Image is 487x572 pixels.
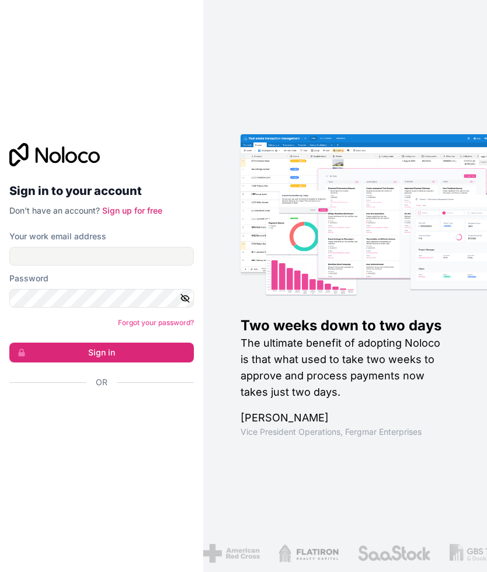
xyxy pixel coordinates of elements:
[241,410,450,426] h1: [PERSON_NAME]
[203,544,259,563] img: /assets/american-red-cross-BAupjrZR.png
[9,247,194,266] input: Email address
[241,335,450,400] h2: The ultimate benefit of adopting Noloco is that what used to take two weeks to approve and proces...
[96,376,107,388] span: Or
[9,273,48,284] label: Password
[9,289,194,308] input: Password
[241,426,450,438] h1: Vice President Operations , Fergmar Enterprises
[102,205,162,215] a: Sign up for free
[9,343,194,362] button: Sign in
[357,544,431,563] img: /assets/saastock-C6Zbiodz.png
[241,316,450,335] h1: Two weeks down to two days
[9,205,100,215] span: Don't have an account?
[9,180,194,201] h2: Sign in to your account
[118,318,194,327] a: Forgot your password?
[278,544,339,563] img: /assets/flatiron-C8eUkumj.png
[9,231,106,242] label: Your work email address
